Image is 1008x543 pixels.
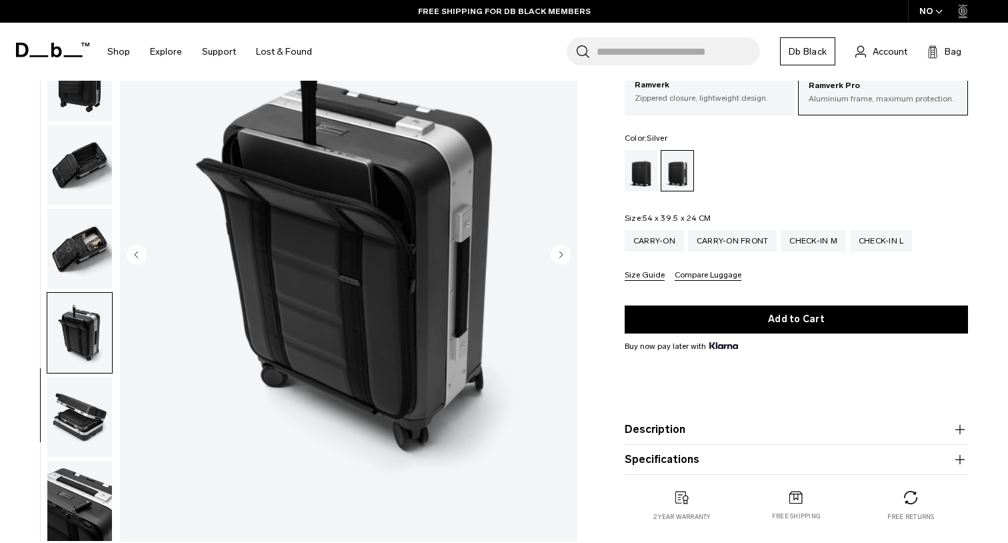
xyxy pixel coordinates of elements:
[661,150,694,191] a: Silver
[47,377,112,457] img: Ramverk Pro Front-access Carry-on Silver
[47,293,112,373] img: Ramverk Pro Front-access Carry-on Silver
[625,230,684,251] a: Carry-on
[625,306,968,334] button: Add to Cart
[772,512,821,522] p: Free shipping
[97,23,322,81] nav: Main Navigation
[927,43,961,59] button: Bag
[625,134,667,142] legend: Color:
[945,45,961,59] span: Bag
[625,69,795,114] a: Ramverk Zippered closure, lightweight design.
[855,43,907,59] a: Account
[780,37,835,65] a: Db Black
[47,41,112,121] img: Ramverk Pro Front-access Carry-on Silver
[107,28,130,75] a: Shop
[625,340,738,352] span: Buy now pay later with
[47,41,113,122] button: Ramverk Pro Front-access Carry-on Silver
[625,271,665,281] button: Size Guide
[47,208,113,290] button: Ramverk Pro Front-access Carry-on Silver
[625,150,658,191] a: Black Out
[47,376,113,458] button: Ramverk Pro Front-access Carry-on Silver
[675,271,741,281] button: Compare Luggage
[47,460,113,542] button: Ramverk Pro Front-access Carry-on Silver
[625,214,711,222] legend: Size:
[809,79,957,93] p: Ramverk Pro
[47,125,113,206] button: Ramverk Pro Front-access Carry-on Silver
[256,28,312,75] a: Lost & Found
[47,461,112,541] img: Ramverk Pro Front-access Carry-on Silver
[47,209,112,289] img: Ramverk Pro Front-access Carry-on Silver
[850,230,913,251] a: Check-in L
[688,230,777,251] a: Carry-on Front
[887,512,935,522] p: Free returns
[873,45,907,59] span: Account
[47,292,113,374] button: Ramverk Pro Front-access Carry-on Silver
[809,93,957,105] p: Aluminium frame, maximum protection.
[150,28,182,75] a: Explore
[643,213,711,223] span: 54 x 39.5 x 24 CM
[202,28,236,75] a: Support
[635,92,785,104] p: Zippered closure, lightweight design.
[653,512,711,522] p: 2 year warranty
[625,422,968,438] button: Description
[635,79,785,92] p: Ramverk
[781,230,846,251] a: Check-in M
[418,5,591,17] a: FREE SHIPPING FOR DB BLACK MEMBERS
[625,452,968,468] button: Specifications
[709,342,738,349] img: {"height" => 20, "alt" => "Klarna"}
[127,244,147,267] button: Previous slide
[647,133,667,143] span: Silver
[47,125,112,205] img: Ramverk Pro Front-access Carry-on Silver
[551,244,571,267] button: Next slide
